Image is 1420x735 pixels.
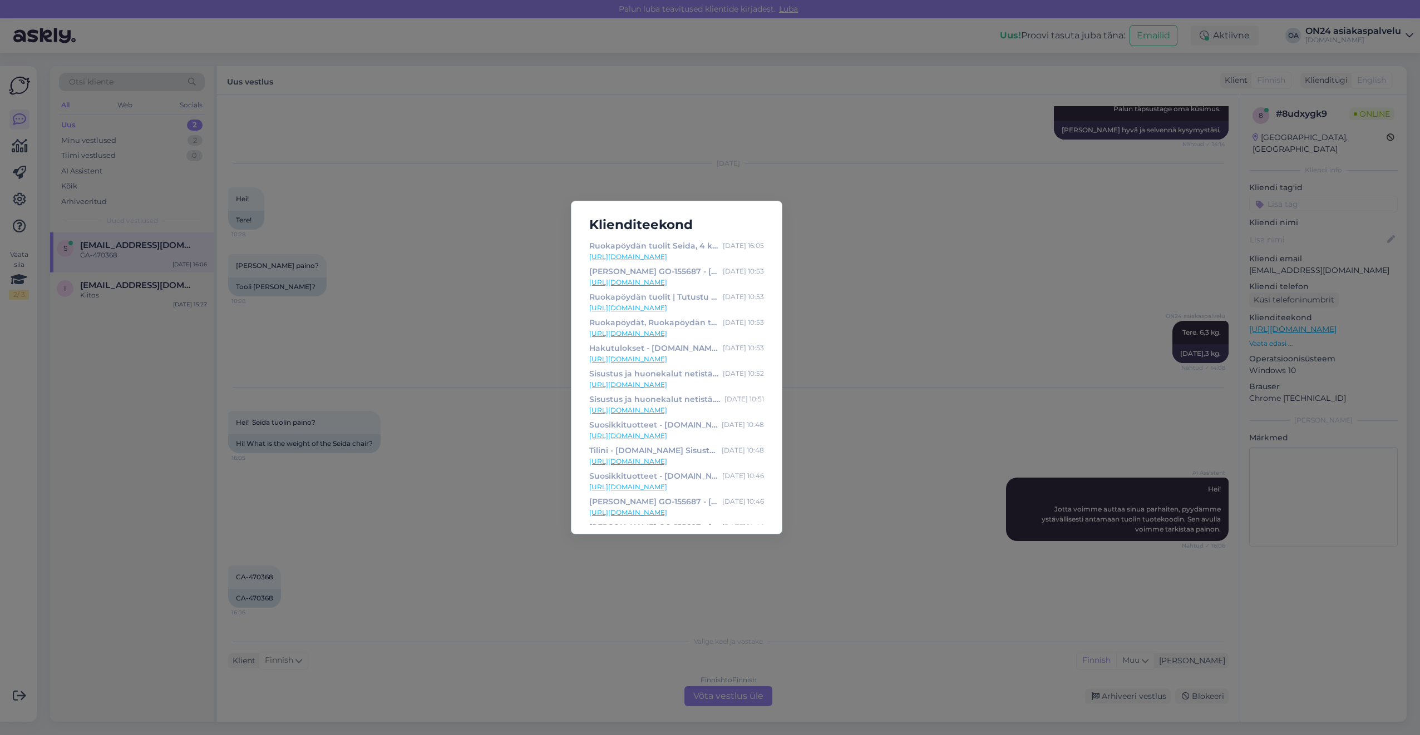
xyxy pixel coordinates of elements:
div: [DATE] 10:48 [722,444,764,456]
div: [PERSON_NAME] GO-155687 - [DOMAIN_NAME] Sisustustavaratalo [589,521,718,533]
a: [URL][DOMAIN_NAME] [589,354,764,364]
div: [DATE] 10:46 [722,521,764,533]
div: Ruokapöydän tuolit | Tutustu ON24:n laajaan valikoimaan - [DOMAIN_NAME] Sisustustavaratalo [589,291,718,303]
div: Hakutulokset - [DOMAIN_NAME] Sisustustavaratalo [589,342,718,354]
div: Suosikkituotteet - [DOMAIN_NAME] Sisustustavaratalo [589,470,718,482]
div: Ruokapöydät, Ruokapöydän tuolit - [DOMAIN_NAME] Sisustustavaratalo [589,316,718,329]
a: [URL][DOMAIN_NAME] [589,380,764,390]
div: Suosikkituotteet - [DOMAIN_NAME] Sisustustavaratalo [589,419,717,431]
div: [DATE] 10:46 [722,495,764,508]
a: [URL][DOMAIN_NAME] [589,252,764,262]
a: [URL][DOMAIN_NAME] [589,277,764,287]
a: [URL][DOMAIN_NAME] [589,303,764,313]
div: [PERSON_NAME] GO-155687 - [DOMAIN_NAME] Sisustustavaratalo [589,495,718,508]
div: [PERSON_NAME] GO-155687 - [DOMAIN_NAME] Sisustustavaratalo [589,265,718,277]
div: [DATE] 10:53 [723,342,764,354]
h5: Klienditeekond [580,215,773,235]
div: [DATE] 10:51 [724,393,764,405]
div: [DATE] 16:05 [723,240,764,252]
div: [DATE] 10:48 [722,419,764,431]
a: [URL][DOMAIN_NAME] [589,405,764,415]
div: [DATE] 10:46 [722,470,764,482]
a: [URL][DOMAIN_NAME] [589,508,764,518]
a: [URL][DOMAIN_NAME] [589,456,764,466]
div: Tilini - [DOMAIN_NAME] Sisustustavaratalo [589,444,717,456]
div: Sisustus ja huonekalut netistä. Laajin valikoima kalusteita - [DOMAIN_NAME] Sisustustavaratalo [589,393,720,405]
div: [DATE] 10:53 [723,265,764,277]
a: [URL][DOMAIN_NAME] [589,431,764,441]
div: [DATE] 10:52 [723,367,764,380]
div: [DATE] 10:53 [723,291,764,303]
div: [DATE] 10:53 [723,316,764,329]
a: [URL][DOMAIN_NAME] [589,329,764,339]
div: Ruokapöydän tuolit Seida, 4 kpl CA-470368 - [DOMAIN_NAME] Sisustustavaratalo [589,240,718,252]
a: [URL][DOMAIN_NAME] [589,482,764,492]
div: Sisustus ja huonekalut netistä. Laajin valikoima kalusteita - [DOMAIN_NAME] Sisustustavaratalo [589,367,718,380]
